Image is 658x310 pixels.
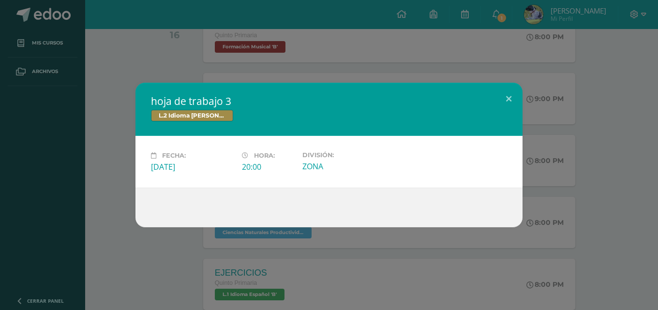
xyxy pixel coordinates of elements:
div: ZONA [302,161,386,172]
label: División: [302,151,386,159]
h2: hoja de trabajo 3 [151,94,507,108]
span: Hora: [254,152,275,159]
button: Close (Esc) [495,83,523,116]
span: L.2 Idioma [PERSON_NAME] [151,110,233,121]
div: 20:00 [242,162,295,172]
span: Fecha: [162,152,186,159]
div: [DATE] [151,162,234,172]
